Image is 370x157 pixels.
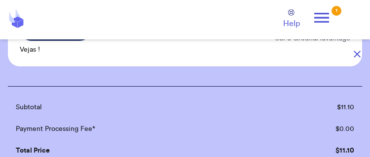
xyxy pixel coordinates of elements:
td: $ 11.10 [268,96,362,118]
a: Help [283,9,300,30]
td: Payment Processing Fee* [8,118,268,140]
td: $ 0.00 [268,118,362,140]
div: 1 [332,6,341,16]
span: Help [283,18,300,30]
td: Subtotal [8,96,268,118]
p: Vejas ! [20,45,91,55]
